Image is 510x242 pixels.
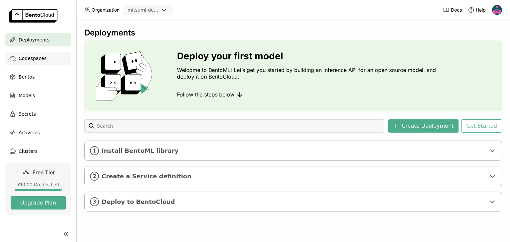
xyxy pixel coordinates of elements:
[5,52,71,65] a: Codespaces
[5,145,71,158] a: Clusters
[461,119,502,133] button: Get Started
[177,51,439,61] h3: Deploy your first model
[90,51,161,101] img: cover onboarding
[159,7,160,14] input: Selected mitsumi-deployments.
[492,5,502,15] img: Billy Gareth
[85,141,502,160] div: 1Install BentoML library
[33,169,55,176] span: Free Tier
[19,129,40,137] span: Activities
[96,121,382,131] input: Search
[11,196,66,210] button: Upgrade Plan
[5,107,71,121] a: Secrets
[85,192,502,212] div: 3Deploy to BentoCloud
[443,7,462,13] a: Docs
[9,9,57,23] img: logo
[5,126,71,139] a: Activities
[85,166,502,186] div: 2Create a Service definition
[388,119,459,133] button: Create Deployment
[102,198,486,206] span: Deploy to BentoCloud
[19,54,46,62] span: Codespaces
[90,172,99,181] i: 2
[5,33,71,46] a: Deployments
[90,146,99,155] i: 1
[5,70,71,84] a: Bentos
[102,173,486,180] span: Create a Service definition
[19,36,49,44] span: Deployments
[451,7,462,13] span: Docs
[177,91,234,98] span: Follow the steps below
[468,7,486,13] div: Help
[476,7,486,13] span: Help
[19,73,35,81] span: Bentos
[5,163,71,215] a: Free Tier$10.00 Credits LeftUpgrade Plan
[90,197,99,206] i: 3
[19,91,35,99] span: Models
[19,110,36,118] span: Secrets
[19,147,38,155] span: Clusters
[92,7,120,13] span: Organization
[177,67,439,80] p: Welcome to BentoML! Let’s get you started by building an Inference API for an open source model, ...
[11,182,66,188] div: $10.00 Credits Left
[5,89,71,102] a: Models
[127,7,159,13] div: mitsumi-deployments
[84,28,502,38] div: Deployments
[102,147,486,154] span: Install BentoML library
